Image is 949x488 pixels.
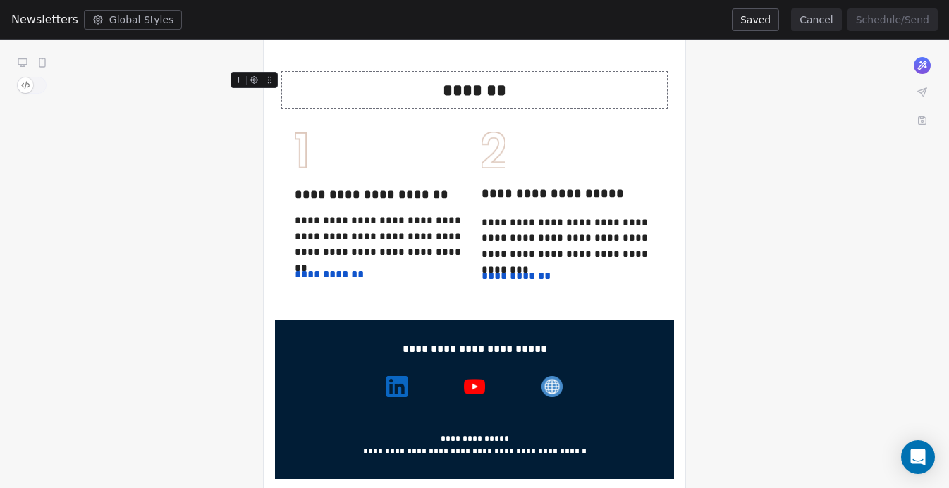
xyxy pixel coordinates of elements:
[901,440,935,474] div: Open Intercom Messenger
[732,8,779,31] button: Saved
[791,8,841,31] button: Cancel
[84,10,183,30] button: Global Styles
[11,11,78,28] span: Newsletters
[847,8,938,31] button: Schedule/Send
